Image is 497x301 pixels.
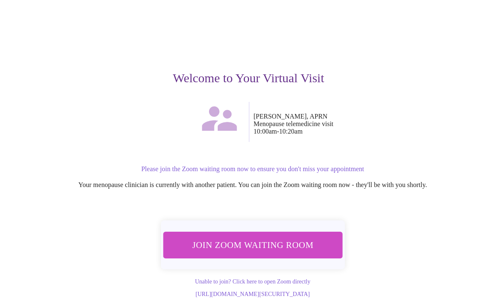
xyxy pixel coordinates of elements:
[195,278,310,285] a: Unable to join? Click here to open Zoom directly
[13,71,484,85] h3: Welcome to Your Virtual Visit
[161,231,344,258] button: Join Zoom Waiting Room
[22,165,484,173] p: Please join the Zoom waiting room now to ensure you don't miss your appointment
[173,237,333,253] span: Join Zoom Waiting Room
[254,113,484,135] p: [PERSON_NAME], APRN Menopause telemedicine visit 10:00am - 10:20am
[196,291,310,297] a: [URL][DOMAIN_NAME][SECURITY_DATA]
[22,181,484,189] p: Your menopause clinician is currently with another patient. You can join the Zoom waiting room no...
